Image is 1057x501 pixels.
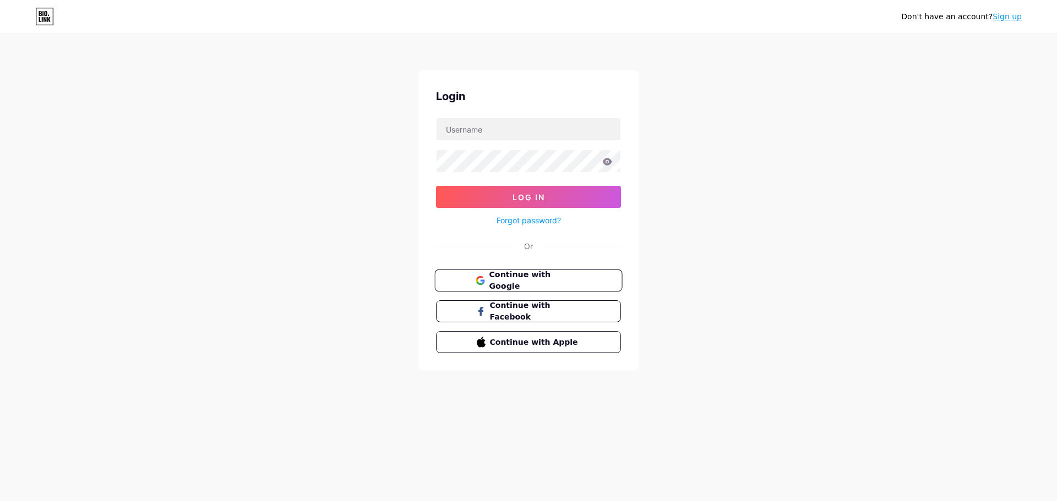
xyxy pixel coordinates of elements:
div: Or [524,240,533,252]
input: Username [437,118,620,140]
a: Continue with Google [436,269,621,291]
span: Continue with Google [489,269,581,293]
span: Continue with Facebook [490,300,581,323]
div: Don't have an account? [901,11,1022,23]
span: Continue with Apple [490,337,581,348]
div: Login [436,88,621,104]
button: Continue with Apple [436,331,621,353]
span: Log In [513,192,545,202]
button: Continue with Facebook [436,300,621,322]
a: Forgot password? [497,214,561,226]
a: Sign up [993,12,1022,21]
button: Continue with Google [434,269,622,292]
button: Log In [436,186,621,208]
